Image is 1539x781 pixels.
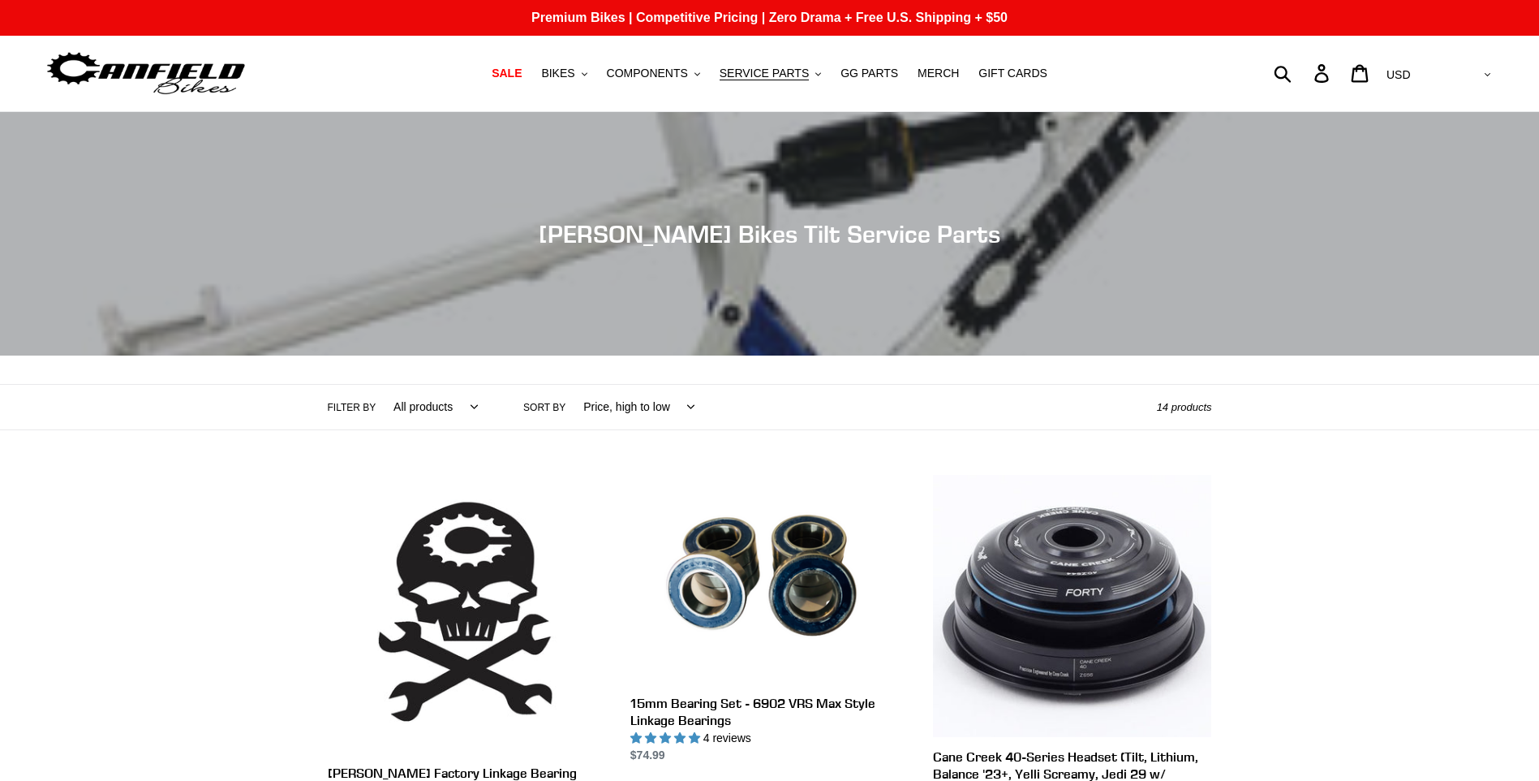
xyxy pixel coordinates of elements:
span: COMPONENTS [607,67,688,80]
span: MERCH [918,67,959,80]
img: Canfield Bikes [45,48,247,99]
a: GIFT CARDS [970,63,1055,84]
span: GG PARTS [840,67,898,80]
input: Search [1283,55,1324,91]
button: BIKES [533,63,595,84]
span: 14 products [1157,401,1212,413]
button: COMPONENTS [599,63,708,84]
span: SERVICE PARTS [720,67,809,80]
span: GIFT CARDS [978,67,1047,80]
label: Sort by [523,400,565,415]
button: SERVICE PARTS [711,63,829,84]
a: SALE [484,63,530,84]
span: SALE [492,67,522,80]
span: [PERSON_NAME] Bikes Tilt Service Parts [539,219,1000,248]
a: GG PARTS [832,63,906,84]
label: Filter by [328,400,376,415]
a: MERCH [909,63,967,84]
span: BIKES [541,67,574,80]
